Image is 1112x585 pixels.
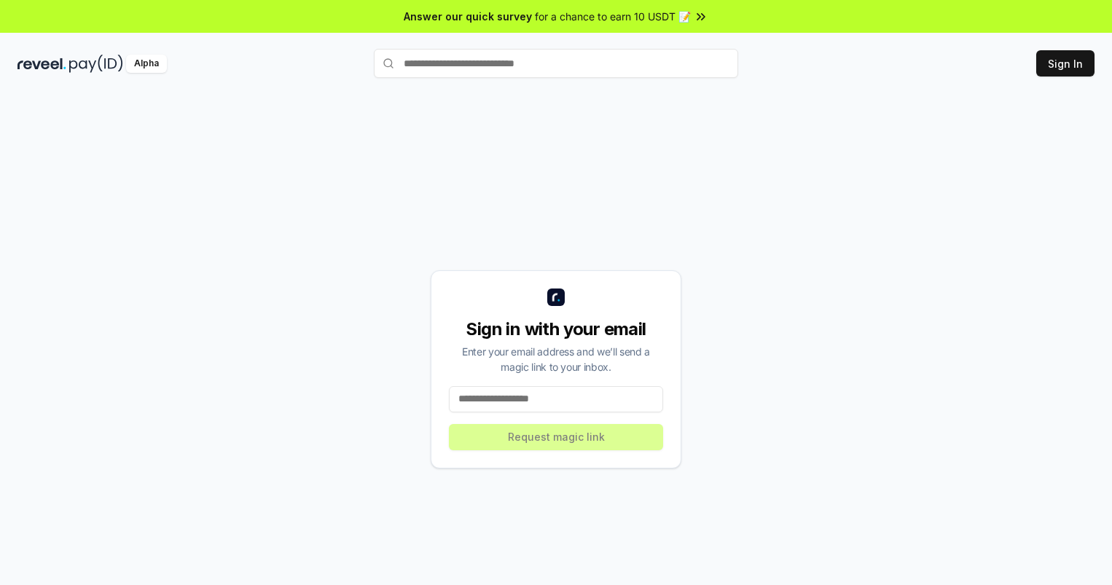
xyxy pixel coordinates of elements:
div: Enter your email address and we’ll send a magic link to your inbox. [449,344,663,374]
span: for a chance to earn 10 USDT 📝 [535,9,691,24]
span: Answer our quick survey [404,9,532,24]
img: reveel_dark [17,55,66,73]
button: Sign In [1036,50,1095,76]
img: logo_small [547,288,565,306]
img: pay_id [69,55,123,73]
div: Sign in with your email [449,318,663,341]
div: Alpha [126,55,167,73]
